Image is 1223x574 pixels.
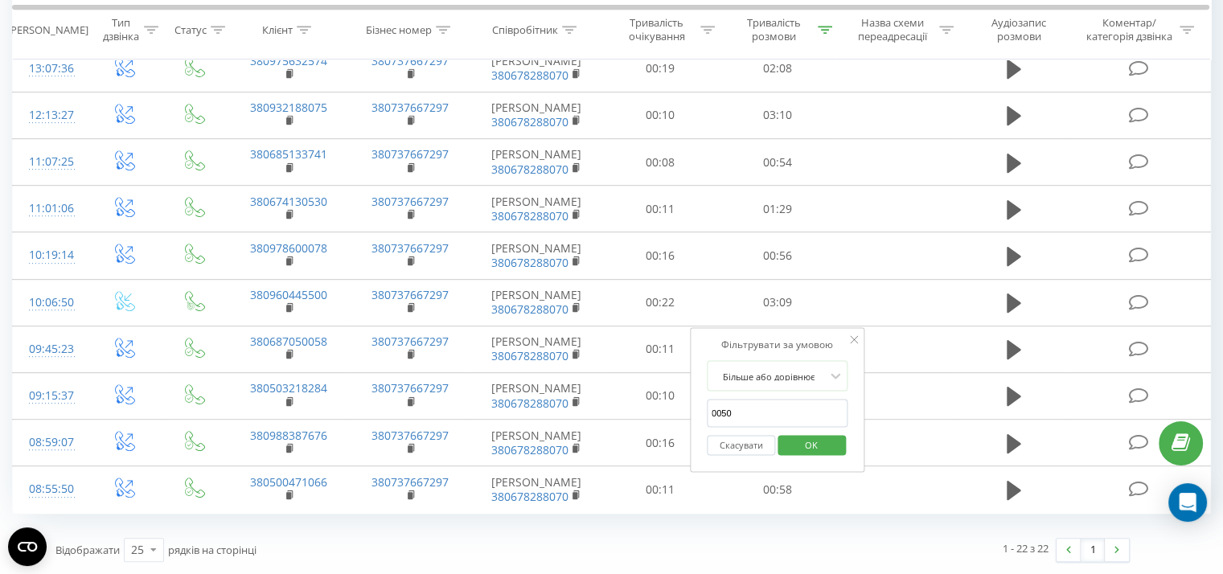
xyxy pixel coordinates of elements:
[719,139,835,186] td: 00:54
[174,23,207,37] div: Статус
[719,92,835,138] td: 03:10
[29,240,72,271] div: 10:19:14
[491,255,568,270] a: 380678288070
[250,287,327,302] a: 380960445500
[1081,17,1176,44] div: Коментар/категорія дзвінка
[7,23,88,37] div: [PERSON_NAME]
[371,334,449,349] a: 380737667297
[250,194,327,209] a: 380674130530
[371,380,449,396] a: 380737667297
[371,146,449,162] a: 380737667297
[250,428,327,443] a: 380988387676
[29,287,72,318] div: 10:06:50
[371,474,449,490] a: 380737667297
[602,232,719,279] td: 00:16
[733,17,814,44] div: Тривалість розмови
[371,53,449,68] a: 380737667297
[719,466,835,513] td: 00:58
[29,146,72,178] div: 11:07:25
[471,45,602,92] td: [PERSON_NAME]
[29,193,72,224] div: 11:01:06
[719,279,835,326] td: 03:09
[491,162,568,177] a: 380678288070
[471,232,602,279] td: [PERSON_NAME]
[8,527,47,566] button: Open CMP widget
[719,232,835,279] td: 00:56
[250,334,327,349] a: 380687050058
[29,380,72,412] div: 09:15:37
[471,420,602,466] td: [PERSON_NAME]
[491,396,568,411] a: 380678288070
[371,240,449,256] a: 380737667297
[491,114,568,129] a: 380678288070
[1168,483,1207,522] div: Open Intercom Messenger
[471,186,602,232] td: [PERSON_NAME]
[250,146,327,162] a: 380685133741
[29,427,72,458] div: 08:59:07
[471,279,602,326] td: [PERSON_NAME]
[471,92,602,138] td: [PERSON_NAME]
[778,435,846,455] button: OK
[719,326,835,372] td: 02:13
[972,17,1066,44] div: Аудіозапис розмови
[602,420,719,466] td: 00:16
[366,23,432,37] div: Бізнес номер
[29,334,72,365] div: 09:45:23
[250,53,327,68] a: 380975632574
[29,53,72,84] div: 13:07:36
[707,337,848,353] div: Фільтрувати за умовою
[707,435,775,455] button: Скасувати
[101,17,139,44] div: Тип дзвінка
[250,380,327,396] a: 380503218284
[168,543,257,557] span: рядків на сторінці
[371,100,449,115] a: 380737667297
[491,208,568,223] a: 380678288070
[602,45,719,92] td: 00:19
[617,17,697,44] div: Тривалість очікування
[471,466,602,513] td: [PERSON_NAME]
[491,348,568,363] a: 380678288070
[1003,540,1049,556] div: 1 - 22 з 22
[602,466,719,513] td: 00:11
[491,68,568,83] a: 380678288070
[471,326,602,372] td: [PERSON_NAME]
[491,301,568,317] a: 380678288070
[602,92,719,138] td: 00:10
[29,100,72,131] div: 12:13:27
[851,17,935,44] div: Назва схеми переадресації
[602,372,719,419] td: 00:10
[471,139,602,186] td: [PERSON_NAME]
[250,100,327,115] a: 380932188075
[491,442,568,457] a: 380678288070
[55,543,120,557] span: Відображати
[471,372,602,419] td: [PERSON_NAME]
[719,186,835,232] td: 01:29
[707,400,848,428] input: 00:00
[492,23,558,37] div: Співробітник
[602,186,719,232] td: 00:11
[371,194,449,209] a: 380737667297
[262,23,293,37] div: Клієнт
[250,474,327,490] a: 380500471066
[371,428,449,443] a: 380737667297
[789,432,834,457] span: OK
[719,45,835,92] td: 02:08
[491,489,568,504] a: 380678288070
[29,474,72,505] div: 08:55:50
[602,139,719,186] td: 00:08
[371,287,449,302] a: 380737667297
[250,240,327,256] a: 380978600078
[1081,539,1105,561] a: 1
[602,279,719,326] td: 00:22
[131,542,144,558] div: 25
[602,326,719,372] td: 00:11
